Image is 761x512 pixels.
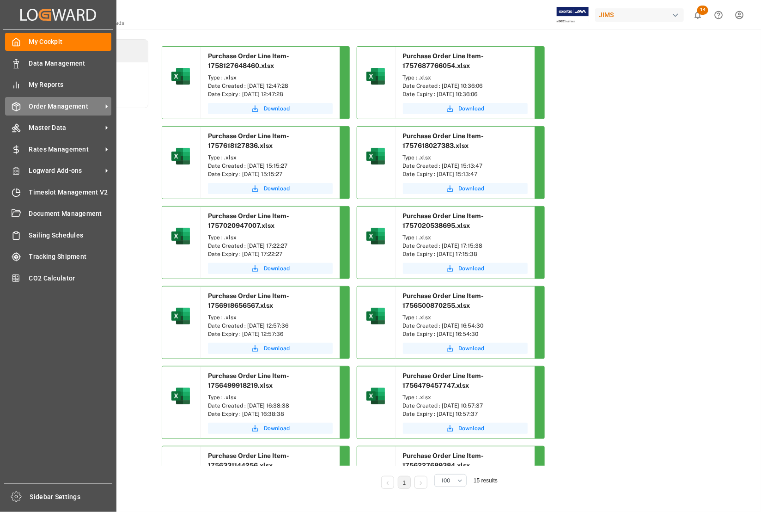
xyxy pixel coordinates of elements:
span: Document Management [29,209,112,219]
a: Tracking Shipment [5,248,111,266]
span: 15 results [474,477,498,484]
span: Download [459,104,485,113]
div: Date Expiry : [DATE] 10:36:06 [403,90,528,98]
a: Timeslot Management V2 [5,183,111,201]
div: Date Expiry : [DATE] 16:38:38 [208,410,333,418]
span: Purchase Order Line Item-1756500870255.xlsx [403,292,484,309]
span: Purchase Order Line Item-1756479457747.xlsx [403,372,484,389]
div: Type : .xlsx [208,393,333,402]
span: Purchase Order Line Item-1758127648460.xlsx [208,52,289,69]
span: Download [459,264,485,273]
span: Download [459,344,485,353]
span: Download [264,104,290,113]
img: microsoft-excel-2019--v1.png [170,385,192,407]
div: Date Created : [DATE] 16:54:30 [403,322,528,330]
span: Purchase Order Line Item-1757687766054.xlsx [403,52,484,69]
span: Download [264,424,290,433]
div: Date Expiry : [DATE] 16:54:30 [403,330,528,338]
span: Purchase Order Line Item-1756918656567.xlsx [208,292,289,309]
span: Master Data [29,123,102,133]
span: Purchase Order Line Item-1756499918219.xlsx [208,372,289,389]
button: Download [208,343,333,354]
button: Download [208,263,333,274]
div: Date Created : [DATE] 17:15:38 [403,242,528,250]
div: Date Created : [DATE] 16:38:38 [208,402,333,410]
button: Download [403,423,528,434]
div: Date Expiry : [DATE] 10:57:37 [403,410,528,418]
span: Data Management [29,59,112,68]
a: Document Management [5,205,111,223]
span: Tracking Shipment [29,252,112,262]
a: Download [208,423,333,434]
a: Data Management [5,54,111,72]
a: Sailing Schedules [5,226,111,244]
button: open menu [434,474,467,487]
div: Type : .xlsx [208,153,333,162]
span: Timeslot Management V2 [29,188,112,197]
div: Date Expiry : [DATE] 17:22:27 [208,250,333,258]
a: My Reports [5,76,111,94]
div: Type : .xlsx [208,73,333,82]
span: Rates Management [29,145,102,154]
span: Purchase Order Line Item-1756227689384.xlsx [403,452,484,469]
a: Download [403,263,528,274]
img: microsoft-excel-2019--v1.png [365,225,387,247]
button: Help Center [708,5,729,25]
span: CO2 Calculator [29,274,112,283]
img: microsoft-excel-2019--v1.png [365,305,387,327]
button: Download [208,103,333,114]
img: microsoft-excel-2019--v1.png [170,465,192,487]
button: Download [403,103,528,114]
div: Date Expiry : [DATE] 12:57:36 [208,330,333,338]
div: Date Created : [DATE] 10:36:06 [403,82,528,90]
span: 14 [697,6,708,15]
img: microsoft-excel-2019--v1.png [365,65,387,87]
div: JIMS [595,8,684,22]
div: Type : .xlsx [208,233,333,242]
img: Exertis%20JAM%20-%20Email%20Logo.jpg_1722504956.jpg [557,7,589,23]
img: microsoft-excel-2019--v1.png [170,145,192,167]
a: CO2 Calculator [5,269,111,287]
div: Type : .xlsx [403,153,528,162]
div: Date Created : [DATE] 12:57:36 [208,322,333,330]
span: Purchase Order Line Item-1757020947007.xlsx [208,212,289,229]
div: Date Expiry : [DATE] 15:13:47 [403,170,528,178]
img: microsoft-excel-2019--v1.png [365,145,387,167]
button: JIMS [595,6,688,24]
div: Date Expiry : [DATE] 12:47:28 [208,90,333,98]
button: Download [403,343,528,354]
span: Download [264,344,290,353]
div: Date Created : [DATE] 17:22:27 [208,242,333,250]
span: Logward Add-ons [29,166,102,176]
button: Download [403,183,528,194]
div: Type : .xlsx [208,313,333,322]
span: Download [264,264,290,273]
li: 1 [398,476,411,489]
span: 100 [441,476,450,485]
img: microsoft-excel-2019--v1.png [365,465,387,487]
a: 1 [403,480,406,486]
span: Purchase Order Line Item-1757618027383.xlsx [403,132,484,149]
img: microsoft-excel-2019--v1.png [170,65,192,87]
div: Date Created : [DATE] 12:47:28 [208,82,333,90]
span: Sidebar Settings [30,492,113,502]
span: Purchase Order Line Item-1757618127836.xlsx [208,132,289,149]
span: Order Management [29,102,102,111]
img: microsoft-excel-2019--v1.png [170,305,192,327]
button: Download [208,183,333,194]
div: Date Expiry : [DATE] 17:15:38 [403,250,528,258]
span: Sailing Schedules [29,231,112,240]
span: Download [264,184,290,193]
div: Type : .xlsx [403,313,528,322]
img: microsoft-excel-2019--v1.png [365,385,387,407]
span: Download [459,184,485,193]
span: My Cockpit [29,37,112,47]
